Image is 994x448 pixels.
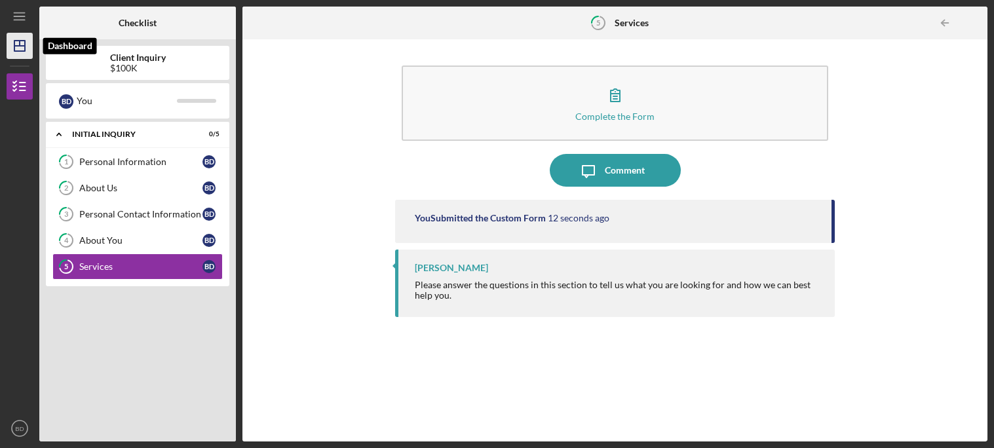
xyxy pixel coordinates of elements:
a: 5ServicesBD [52,253,223,280]
div: 0 / 5 [196,130,220,138]
time: 2025-08-28 19:26 [548,213,609,223]
tspan: 1 [64,158,68,166]
div: Personal Contact Information [79,209,202,219]
div: B D [202,155,216,168]
tspan: 2 [64,184,68,193]
tspan: 4 [64,236,69,245]
div: [PERSON_NAME] [415,263,488,273]
div: Please answer the questions in this section to tell us what you are looking for and how we can be... [415,280,821,301]
div: $100K [110,63,166,73]
tspan: 5 [64,263,68,271]
div: B D [202,181,216,195]
tspan: 3 [64,210,68,219]
button: Complete the Form [402,65,828,141]
div: Complete the Form [575,111,655,121]
b: Services [615,18,649,28]
a: 4About YouBD [52,227,223,253]
b: Checklist [119,18,157,28]
div: Comment [605,154,645,187]
div: About You [79,235,202,246]
div: You Submitted the Custom Form [415,213,546,223]
a: 2About UsBD [52,175,223,201]
a: 1Personal InformationBD [52,149,223,175]
div: Initial Inquiry [72,130,187,138]
div: Services [79,261,202,272]
div: About Us [79,183,202,193]
div: You [77,90,177,112]
div: B D [202,208,216,221]
div: B D [202,260,216,273]
a: 3Personal Contact InformationBD [52,201,223,227]
button: BD [7,415,33,441]
button: Comment [550,154,681,187]
tspan: 5 [596,18,600,27]
b: Client Inquiry [110,52,166,63]
div: Personal Information [79,157,202,167]
text: BD [15,425,24,432]
div: B D [202,234,216,247]
div: B D [59,94,73,109]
